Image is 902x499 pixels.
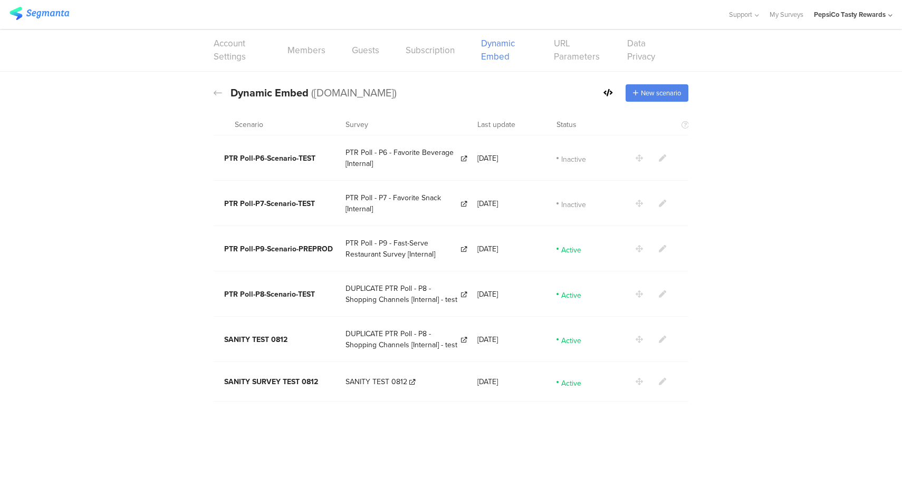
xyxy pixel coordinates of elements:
a: PTR Poll - P6 - Favorite Beverage [Internal] [346,147,467,169]
span: Inactive [561,154,586,162]
span: ([DOMAIN_NAME]) [311,85,397,101]
span: Support [729,9,752,19]
span: Dynamic Embed [231,85,309,101]
a: Guests [352,44,379,57]
a: SANITY TEST 0812 [346,376,415,387]
span: PTR Poll-P8-Scenario-TEST [224,289,315,300]
span: SANITY TEST 0812 [346,376,407,387]
span: [DATE] [477,376,498,387]
span: [DATE] [477,243,498,255]
a: Data Privacy [627,37,662,63]
a: Members [287,44,325,57]
img: segmanta logo [9,7,69,20]
a: URL Parameters [554,37,600,63]
span: Inactive [561,199,586,208]
span: PTR Poll-P7-Scenario-TEST [224,198,315,209]
span: [DATE] [477,153,498,164]
div: PepsiCo Tasty Rewards [814,9,886,19]
a: DUPLICATE PTR Poll - P8 - Shopping Channels [Internal] - test [346,283,467,305]
span: Status [556,119,577,130]
span: [DATE] [477,198,498,209]
span: Scenario [235,119,263,130]
span: PTR Poll-P9-Scenario-PREPROD [224,243,333,255]
span: PTR Poll-P6-Scenario-TEST [224,153,315,164]
span: PTR Poll - P6 - Favorite Beverage [Internal] [346,147,459,169]
span: SANITY TEST 0812 [224,334,287,345]
span: Survey [346,119,368,130]
a: PTR Poll - P7 - Favorite Snack [Internal] [346,192,467,214]
span: SANITY SURVEY TEST 0812 [224,376,318,387]
a: Subscription [406,44,455,57]
span: Active [561,335,581,344]
span: Last update [477,119,515,130]
span: DUPLICATE PTR Poll - P8 - Shopping Channels [Internal] - test [346,283,459,305]
span: PTR Poll - P9 - Fast-Serve Restaurant Survey [Internal] [346,238,459,260]
span: [DATE] [477,289,498,300]
a: DUPLICATE PTR Poll - P8 - Shopping Channels [Internal] - test [346,328,467,350]
span: New scenario [641,88,681,98]
a: PTR Poll - P9 - Fast-Serve Restaurant Survey [Internal] [346,238,467,260]
span: Active [561,378,581,386]
span: PTR Poll - P7 - Favorite Snack [Internal] [346,192,459,214]
span: Active [561,290,581,298]
a: Account Settings [214,37,261,63]
span: DUPLICATE PTR Poll - P8 - Shopping Channels [Internal] - test [346,328,459,350]
span: Active [561,244,581,253]
span: [DATE] [477,334,498,345]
